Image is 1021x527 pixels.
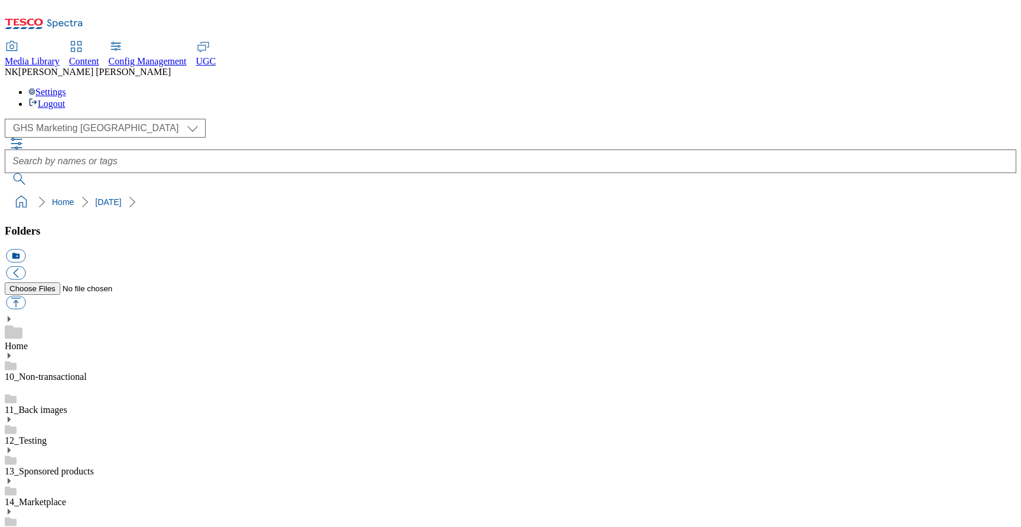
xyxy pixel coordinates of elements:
a: Settings [28,87,66,97]
a: UGC [196,42,216,67]
span: Content [69,56,99,66]
span: UGC [196,56,216,66]
nav: breadcrumb [5,191,1016,213]
span: [PERSON_NAME] [PERSON_NAME] [18,67,171,77]
a: Logout [28,99,65,109]
span: Config Management [109,56,187,66]
a: Content [69,42,99,67]
a: [DATE] [95,197,121,207]
a: 10_Non-transactional [5,372,87,382]
h3: Folders [5,225,1016,238]
span: NK [5,67,18,77]
a: 12_Testing [5,435,47,445]
a: Config Management [109,42,187,67]
a: Media Library [5,42,60,67]
a: home [12,193,31,212]
input: Search by names or tags [5,149,1016,173]
a: 13_Sponsored products [5,466,94,476]
span: Media Library [5,56,60,66]
a: Home [5,341,28,351]
a: 11_Back images [5,405,67,415]
a: Home [52,197,74,207]
a: 14_Marketplace [5,497,66,507]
